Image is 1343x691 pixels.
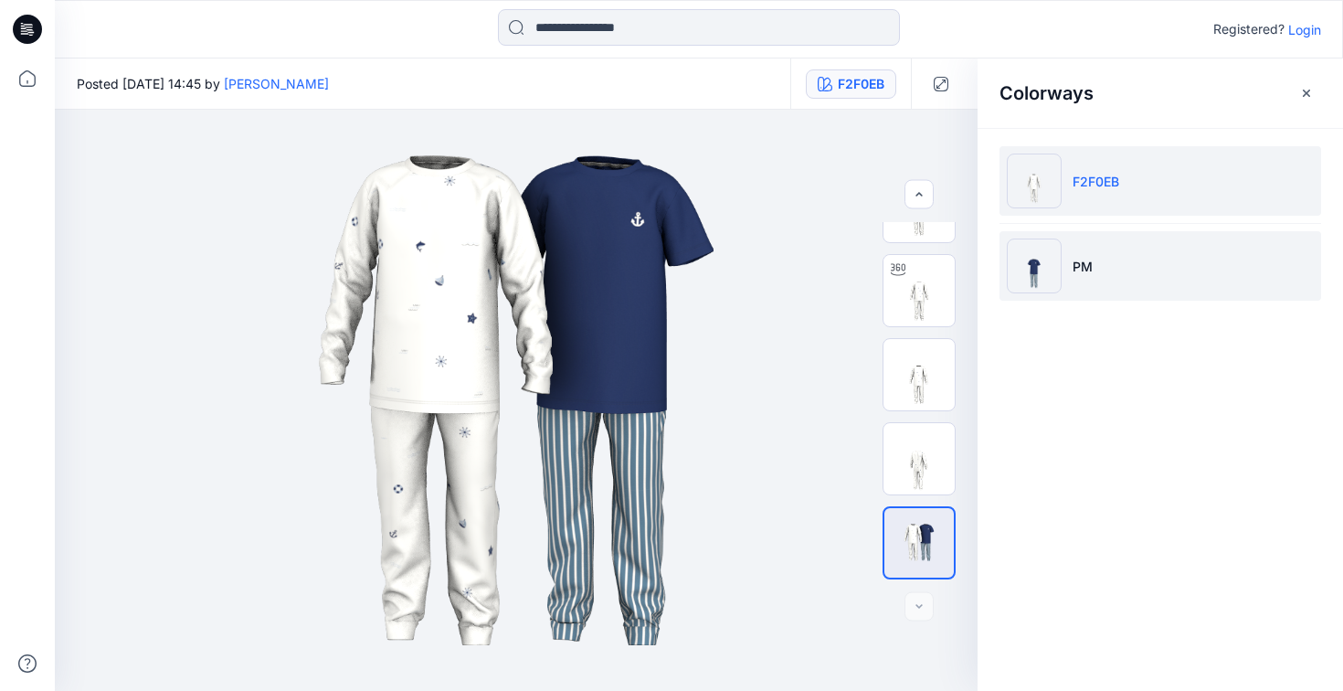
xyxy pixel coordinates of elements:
[838,74,884,94] div: F2F0EB
[1213,18,1285,40] p: Registered?
[224,76,329,91] a: [PERSON_NAME]
[884,522,954,564] img: All colorways
[883,255,955,326] img: Turntable
[883,339,955,410] img: Front
[999,82,1094,104] h2: Colorways
[1007,154,1062,208] img: F2F0EB
[1073,257,1093,276] p: PM
[1073,172,1119,191] p: F2F0EB
[77,74,329,93] span: Posted [DATE] 14:45 by
[806,69,896,99] button: F2F0EB
[1288,20,1321,39] p: Login
[59,126,973,675] img: eyJhbGciOiJIUzI1NiIsImtpZCI6IjAiLCJzbHQiOiJzZXMiLCJ0eXAiOiJKV1QifQ.eyJkYXRhIjp7InR5cGUiOiJzdG9yYW...
[883,423,955,494] img: Back
[1007,239,1062,293] img: PM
